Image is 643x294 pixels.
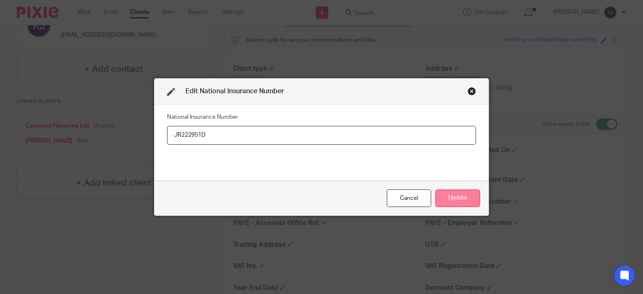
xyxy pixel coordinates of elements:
label: National Insurance Number [167,113,238,121]
input: National Insurance Number [167,126,476,145]
div: Close this dialog window [387,189,431,207]
div: Close this dialog window [468,87,476,95]
button: Update [435,189,480,207]
span: Edit National Insurance Number [185,88,284,95]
